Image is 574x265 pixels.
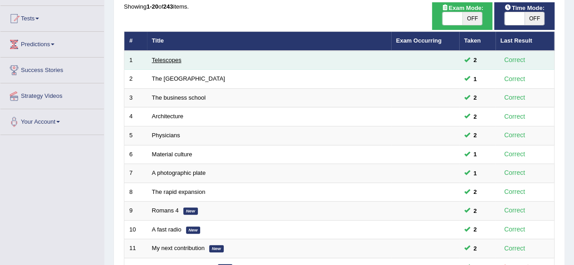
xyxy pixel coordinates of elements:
span: You can still take this question [470,55,481,65]
span: You can still take this question [470,206,481,216]
a: The rapid expansion [152,188,206,195]
b: 243 [163,3,173,10]
th: # [124,32,147,51]
span: OFF [525,12,545,25]
a: The [GEOGRAPHIC_DATA] [152,75,225,82]
a: Tests [0,6,104,29]
a: Romans 4 [152,207,179,214]
td: 7 [124,164,147,183]
span: Exam Mode: [438,3,487,13]
span: You can still take this question [470,112,481,121]
td: 11 [124,239,147,258]
em: New [209,245,224,252]
td: 1 [124,51,147,70]
div: Correct [500,205,529,216]
a: Predictions [0,32,104,54]
span: You can still take this question [470,93,481,102]
span: You can still take this question [470,130,481,140]
b: 1-20 [147,3,158,10]
div: Correct [500,168,529,178]
span: You can still take this question [470,169,481,178]
span: You can still take this question [470,187,481,197]
a: My next contribution [152,245,205,251]
a: A photographic plate [152,169,206,176]
span: You can still take this question [470,74,481,84]
div: Showing of items. [124,2,554,11]
div: Correct [500,187,529,197]
div: Correct [500,111,529,122]
div: Correct [500,130,529,140]
em: New [183,207,198,215]
a: Material culture [152,151,192,158]
a: Strategy Videos [0,83,104,106]
span: You can still take this question [470,244,481,253]
span: You can still take this question [470,149,481,159]
td: 9 [124,202,147,221]
div: Correct [500,224,529,235]
div: Correct [500,243,529,254]
div: Show exams occurring in exams [432,2,492,30]
a: Telescopes [152,57,182,63]
span: Time Mode: [501,3,548,13]
a: Physicians [152,132,180,139]
td: 5 [124,126,147,145]
div: Correct [500,149,529,159]
a: Architecture [152,113,183,120]
div: Correct [500,74,529,84]
td: 2 [124,70,147,89]
th: Title [147,32,391,51]
td: 6 [124,145,147,164]
th: Last Result [496,32,554,51]
th: Taken [459,32,496,51]
td: 4 [124,107,147,126]
span: OFF [462,12,482,25]
div: Correct [500,92,529,103]
em: New [186,226,201,234]
span: You can still take this question [470,225,481,234]
a: The business school [152,94,206,101]
td: 10 [124,220,147,239]
a: A fast radio [152,226,182,233]
a: Success Stories [0,58,104,80]
td: 8 [124,183,147,202]
div: Correct [500,55,529,65]
td: 3 [124,88,147,107]
a: Your Account [0,109,104,132]
a: Exam Occurring [396,37,442,44]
